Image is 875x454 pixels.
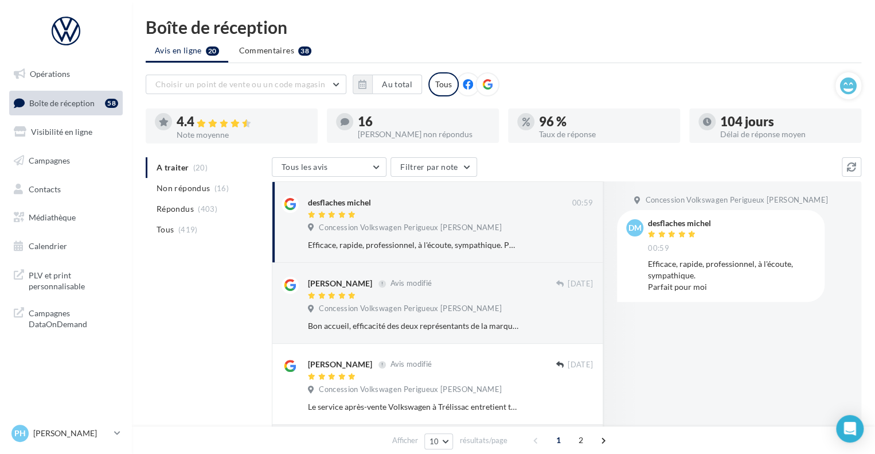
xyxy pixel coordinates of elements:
[358,115,490,128] div: 16
[7,177,125,201] a: Contacts
[239,45,294,56] span: Commentaires
[7,120,125,144] a: Visibilité en ligne
[568,279,593,289] span: [DATE]
[105,99,118,108] div: 58
[308,401,518,413] div: Le service après-vente Volkswagen à Trélissac entretient tous mes véhicules Volkswagen depuis des...
[319,385,502,395] span: Concession Volkswagen Perigueux [PERSON_NAME]
[390,279,432,288] span: Avis modifié
[308,239,518,251] div: Efficace, rapide, professionnel, à l'écoute, sympathique. Parfait pour moi
[572,431,590,449] span: 2
[353,75,422,94] button: Au total
[29,212,76,222] span: Médiathèque
[392,435,418,446] span: Afficher
[7,263,125,297] a: PLV et print personnalisable
[308,278,372,289] div: [PERSON_NAME]
[29,241,67,251] span: Calendrier
[146,75,346,94] button: Choisir un point de vente ou un code magasin
[146,18,861,36] div: Boîte de réception
[390,157,477,177] button: Filtrer par note
[720,115,852,128] div: 104 jours
[358,130,490,138] div: [PERSON_NAME] non répondus
[29,267,118,292] span: PLV et print personnalisable
[628,222,642,234] span: dm
[549,431,568,449] span: 1
[319,223,502,233] span: Concession Volkswagen Perigueux [PERSON_NAME]
[157,224,174,235] span: Tous
[7,91,125,115] a: Boîte de réception58
[272,157,386,177] button: Tous les avis
[29,98,95,107] span: Boîte de réception
[31,127,92,137] span: Visibilité en ligne
[572,198,593,208] span: 00:59
[720,130,852,138] div: Délai de réponse moyen
[30,69,70,79] span: Opérations
[308,320,518,332] div: Bon accueil, efficacité des deux représentants de la marque VW. Découverte du client, engagement,...
[29,184,61,193] span: Contacts
[214,184,229,193] span: (16)
[7,205,125,230] a: Médiathèque
[836,415,864,443] div: Open Intercom Messenger
[568,360,593,370] span: [DATE]
[428,72,459,96] div: Tous
[648,243,669,254] span: 00:59
[282,162,328,172] span: Tous les avis
[155,79,325,89] span: Choisir un point de vente ou un code magasin
[177,115,308,129] div: 4.4
[648,219,711,227] div: desflaches michel
[14,428,26,439] span: PH
[7,301,125,335] a: Campagnes DataOnDemand
[459,435,507,446] span: résultats/page
[308,197,371,208] div: desflaches michel
[539,115,671,128] div: 96 %
[9,422,123,444] a: PH [PERSON_NAME]
[298,46,311,56] div: 38
[648,258,815,293] div: Efficace, rapide, professionnel, à l'écoute, sympathique. Parfait pour moi
[29,156,70,165] span: Campagnes
[308,359,372,370] div: [PERSON_NAME]
[539,130,671,138] div: Taux de réponse
[178,225,198,234] span: (419)
[198,204,217,214] span: (403)
[319,304,502,314] span: Concession Volkswagen Perigueux [PERSON_NAME]
[7,62,125,86] a: Opérations
[372,75,422,94] button: Au total
[157,203,194,215] span: Répondus
[7,234,125,258] a: Calendrier
[424,433,454,449] button: 10
[7,149,125,173] a: Campagnes
[390,360,432,369] span: Avis modifié
[177,131,308,139] div: Note moyenne
[29,305,118,330] span: Campagnes DataOnDemand
[157,183,210,194] span: Non répondus
[33,428,110,439] p: [PERSON_NAME]
[429,437,439,446] span: 10
[645,195,828,205] span: Concession Volkswagen Perigueux [PERSON_NAME]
